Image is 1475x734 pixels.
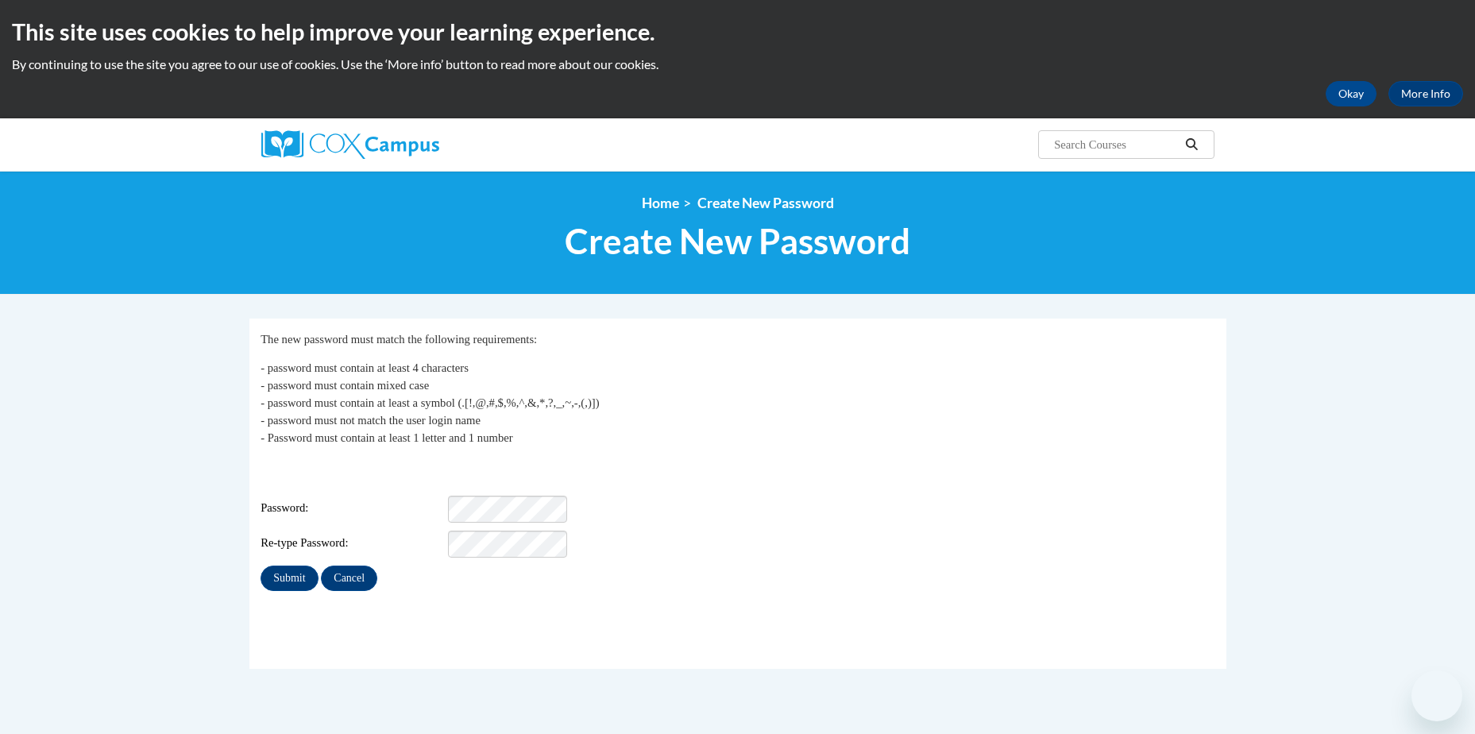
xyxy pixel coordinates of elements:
[261,130,563,159] a: Cox Campus
[1326,81,1377,106] button: Okay
[261,500,445,517] span: Password:
[1180,135,1203,154] button: Search
[642,195,679,211] a: Home
[565,220,910,262] span: Create New Password
[261,535,445,552] span: Re-type Password:
[697,195,834,211] span: Create New Password
[12,16,1463,48] h2: This site uses cookies to help improve your learning experience.
[261,361,599,444] span: - password must contain at least 4 characters - password must contain mixed case - password must ...
[1388,81,1463,106] a: More Info
[12,56,1463,73] p: By continuing to use the site you agree to our use of cookies. Use the ‘More info’ button to read...
[321,566,377,591] input: Cancel
[1052,135,1180,154] input: Search Courses
[1411,670,1462,721] iframe: Button to launch messaging window
[261,130,439,159] img: Cox Campus
[261,333,537,346] span: The new password must match the following requirements:
[261,566,318,591] input: Submit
